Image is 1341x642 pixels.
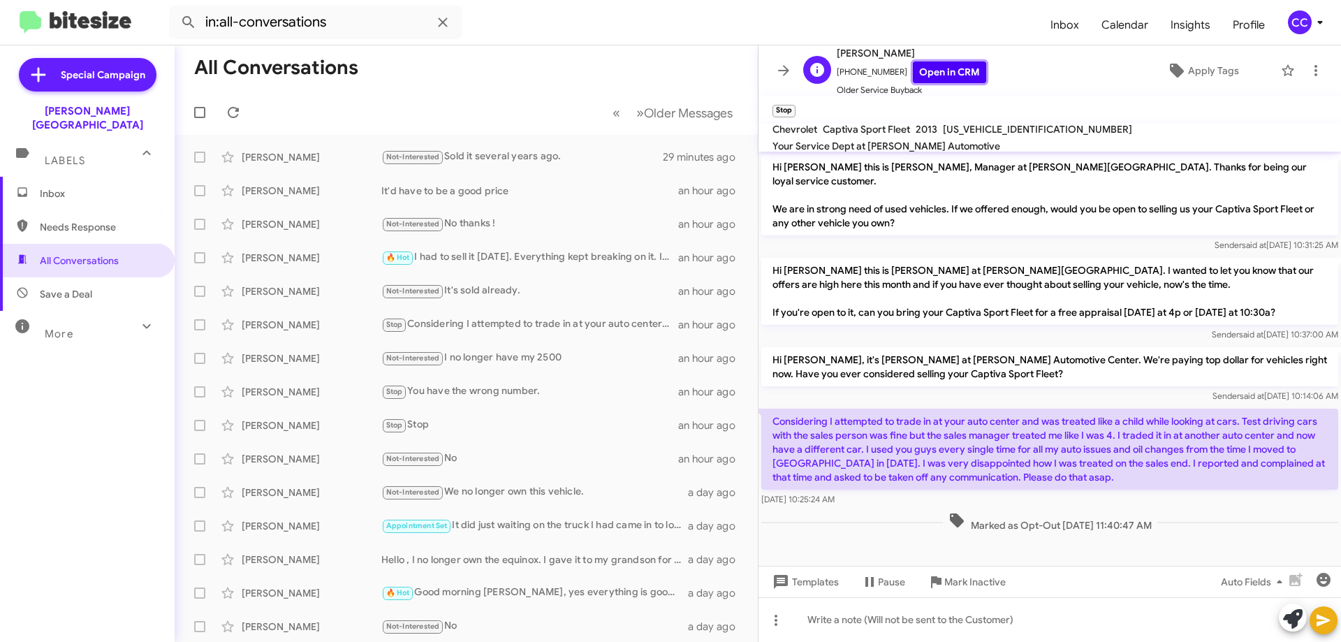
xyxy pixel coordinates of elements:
[678,452,747,466] div: an hour ago
[381,451,678,467] div: No
[850,569,916,594] button: Pause
[381,350,678,366] div: I no longer have my 2500
[678,318,747,332] div: an hour ago
[772,105,796,117] small: Stop
[40,254,119,268] span: All Conversations
[663,150,747,164] div: 29 minutes ago
[837,83,986,97] span: Older Service Buyback
[678,385,747,399] div: an hour ago
[40,287,92,301] span: Save a Deal
[242,251,381,265] div: [PERSON_NAME]
[761,494,835,504] span: [DATE] 10:25:24 AM
[381,518,688,534] div: It did just waiting on the truck I had came in to look at to actually arrive on the lot
[386,421,403,430] span: Stop
[628,99,741,127] button: Next
[242,586,381,600] div: [PERSON_NAME]
[242,318,381,332] div: [PERSON_NAME]
[878,569,905,594] span: Pause
[678,251,747,265] div: an hour ago
[1239,329,1263,340] span: said at
[761,347,1338,386] p: Hi [PERSON_NAME], it's [PERSON_NAME] at [PERSON_NAME] Automotive Center. We're paying top dollar ...
[1131,58,1274,83] button: Apply Tags
[837,45,986,61] span: [PERSON_NAME]
[678,184,747,198] div: an hour ago
[1221,569,1288,594] span: Auto Fields
[613,104,620,122] span: «
[242,184,381,198] div: [PERSON_NAME]
[772,140,1000,152] span: Your Service Dept at [PERSON_NAME] Automotive
[688,486,747,499] div: a day ago
[1212,391,1338,401] span: Sender [DATE] 10:14:06 AM
[913,61,986,83] a: Open in CRM
[1039,5,1090,45] a: Inbox
[1188,58,1239,83] span: Apply Tags
[381,249,678,265] div: I had to sell it [DATE]. Everything kept breaking on it. It was a huge disappointment to me. It w...
[761,409,1338,490] p: Considering I attempted to trade in at your auto center and was treated like a child while lookin...
[381,484,688,500] div: We no longer own this vehicle.
[770,569,839,594] span: Templates
[604,99,629,127] button: Previous
[1090,5,1159,45] a: Calendar
[386,488,440,497] span: Not-Interested
[381,316,678,333] div: Considering I attempted to trade in at your auto center and was treated like a child while lookin...
[644,105,733,121] span: Older Messages
[386,521,448,530] span: Appointment Set
[242,486,381,499] div: [PERSON_NAME]
[678,418,747,432] div: an hour ago
[759,569,850,594] button: Templates
[386,219,440,228] span: Not-Interested
[1159,5,1222,45] a: Insights
[242,620,381,634] div: [PERSON_NAME]
[823,123,910,136] span: Captiva Sport Fleet
[1242,240,1266,250] span: said at
[381,184,678,198] div: It'd have to be a good price
[636,104,644,122] span: »
[242,385,381,399] div: [PERSON_NAME]
[943,512,1157,532] span: Marked as Opt-Out [DATE] 11:40:47 AM
[386,253,410,262] span: 🔥 Hot
[944,569,1006,594] span: Mark Inactive
[381,283,678,299] div: It's sold already.
[242,284,381,298] div: [PERSON_NAME]
[761,258,1338,325] p: Hi [PERSON_NAME] this is [PERSON_NAME] at [PERSON_NAME][GEOGRAPHIC_DATA]. I wanted to let you kno...
[1222,5,1276,45] a: Profile
[45,328,73,340] span: More
[242,351,381,365] div: [PERSON_NAME]
[678,351,747,365] div: an hour ago
[678,284,747,298] div: an hour ago
[242,418,381,432] div: [PERSON_NAME]
[381,585,688,601] div: Good morning [PERSON_NAME], yes everything is good, thanks.
[916,569,1017,594] button: Mark Inactive
[242,519,381,533] div: [PERSON_NAME]
[40,187,159,200] span: Inbox
[386,152,440,161] span: Not-Interested
[386,622,440,631] span: Not-Interested
[837,61,986,83] span: [PHONE_NUMBER]
[169,6,462,39] input: Search
[242,553,381,567] div: [PERSON_NAME]
[242,150,381,164] div: [PERSON_NAME]
[194,57,358,79] h1: All Conversations
[678,217,747,231] div: an hour ago
[605,99,741,127] nav: Page navigation example
[1240,391,1264,401] span: said at
[1276,10,1326,34] button: CC
[688,553,747,567] div: a day ago
[688,620,747,634] div: a day ago
[381,384,678,400] div: You have the wrong number.
[19,58,156,92] a: Special Campaign
[772,123,817,136] span: Chevrolet
[45,154,85,167] span: Labels
[386,320,403,329] span: Stop
[381,149,663,165] div: Sold it several years ago.
[943,123,1132,136] span: [US_VEHICLE_IDENTIFICATION_NUMBER]
[761,154,1338,235] p: Hi [PERSON_NAME] this is [PERSON_NAME], Manager at [PERSON_NAME][GEOGRAPHIC_DATA]. Thanks for bei...
[40,220,159,234] span: Needs Response
[916,123,937,136] span: 2013
[242,452,381,466] div: [PERSON_NAME]
[386,353,440,363] span: Not-Interested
